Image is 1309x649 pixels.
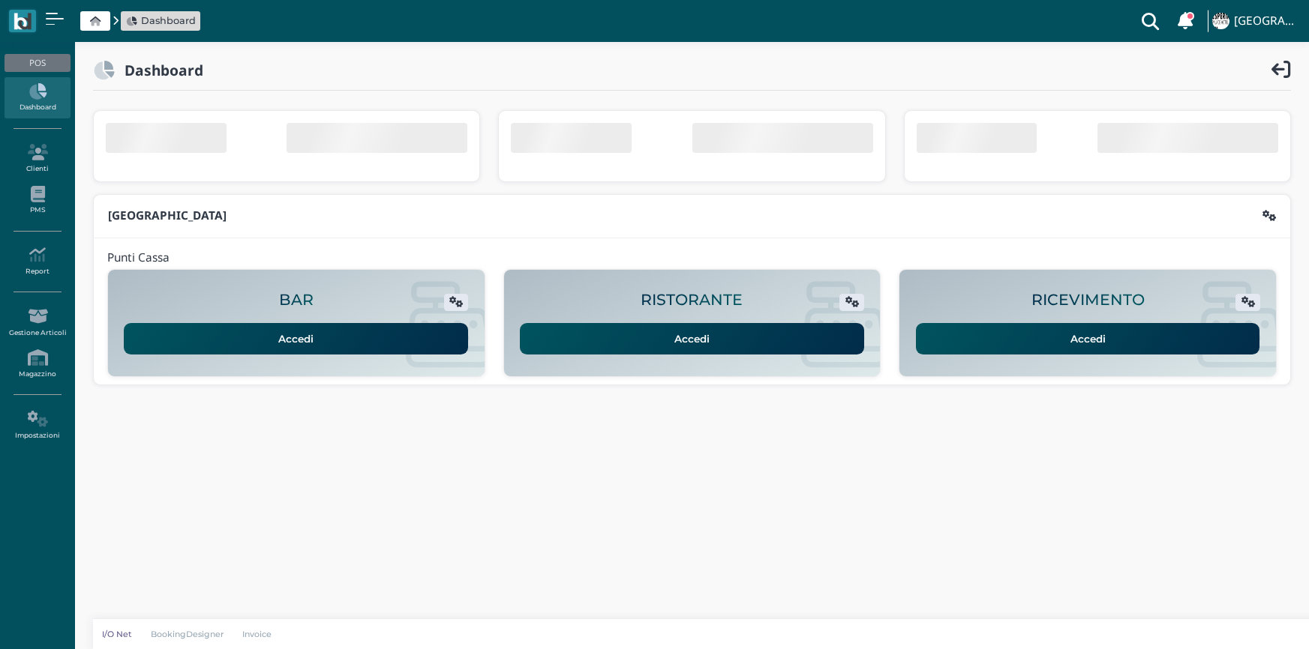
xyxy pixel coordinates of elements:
a: Dashboard [5,77,70,118]
iframe: Help widget launcher [1202,603,1296,636]
a: Impostazioni [5,405,70,446]
h4: [GEOGRAPHIC_DATA] [1234,15,1300,28]
div: POS [5,54,70,72]
a: Accedi [520,323,864,354]
h2: Dashboard [115,62,203,78]
h2: BAR [279,292,314,309]
img: logo [14,13,31,30]
b: [GEOGRAPHIC_DATA] [108,208,227,223]
img: ... [1212,13,1229,29]
a: ... [GEOGRAPHIC_DATA] [1210,3,1300,39]
a: PMS [5,180,70,221]
a: Accedi [916,323,1260,354]
a: Report [5,241,70,282]
h2: RICEVIMENTO [1031,292,1145,309]
h4: Punti Cassa [107,252,170,265]
span: Dashboard [141,13,196,28]
a: Gestione Articoli [5,302,70,343]
a: Clienti [5,138,70,179]
a: Dashboard [126,13,196,28]
h2: RISTORANTE [641,292,743,309]
a: Accedi [124,323,468,354]
a: Magazzino [5,343,70,384]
